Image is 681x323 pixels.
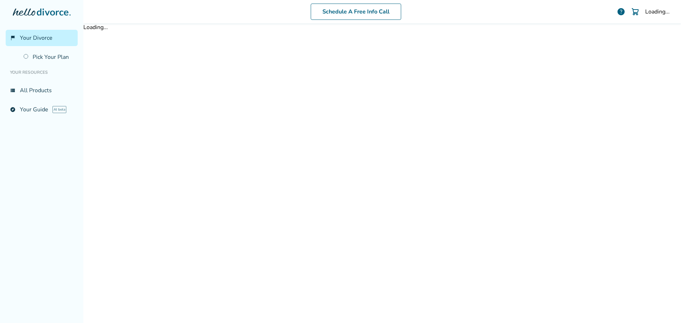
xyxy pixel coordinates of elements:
[6,82,78,99] a: view_listAll Products
[6,30,78,46] a: flag_2Your Divorce
[311,4,401,20] a: Schedule A Free Info Call
[6,101,78,118] a: exploreYour GuideAI beta
[645,8,670,16] div: Loading...
[52,106,66,113] span: AI beta
[83,23,681,31] div: Loading...
[10,88,16,93] span: view_list
[19,49,78,65] a: Pick Your Plan
[617,7,625,16] a: help
[10,35,16,41] span: flag_2
[10,107,16,112] span: explore
[631,7,640,16] img: Cart
[6,65,78,79] li: Your Resources
[20,34,52,42] span: Your Divorce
